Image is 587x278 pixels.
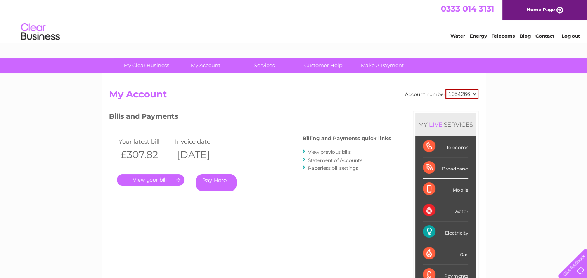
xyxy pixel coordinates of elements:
th: [DATE] [173,147,229,163]
a: My Account [173,58,237,73]
div: Telecoms [423,136,468,157]
div: Clear Business is a trading name of Verastar Limited (registered in [GEOGRAPHIC_DATA] No. 3667643... [111,4,477,38]
a: Energy [470,33,487,39]
div: Electricity [423,221,468,243]
div: Broadband [423,157,468,179]
a: 0333 014 3131 [441,4,494,14]
a: Statement of Accounts [308,157,362,163]
a: Telecoms [492,33,515,39]
img: logo.png [21,20,60,44]
a: My Clear Business [114,58,178,73]
div: Gas [423,243,468,264]
a: View previous bills [308,149,351,155]
h4: Billing and Payments quick links [303,136,391,141]
div: LIVE [428,121,444,128]
div: Water [423,200,468,221]
a: Blog [519,33,531,39]
th: £307.82 [117,147,173,163]
a: Services [232,58,296,73]
td: Invoice date [173,136,229,147]
a: . [117,174,184,186]
div: Account number [405,89,478,99]
td: Your latest bill [117,136,173,147]
h2: My Account [109,89,478,104]
a: Paperless bill settings [308,165,358,171]
a: Log out [561,33,580,39]
a: Water [450,33,465,39]
div: Mobile [423,179,468,200]
a: Pay Here [196,174,237,191]
div: MY SERVICES [415,113,476,136]
a: Make A Payment [350,58,414,73]
h3: Bills and Payments [109,111,391,125]
a: Customer Help [291,58,355,73]
a: Contact [535,33,554,39]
